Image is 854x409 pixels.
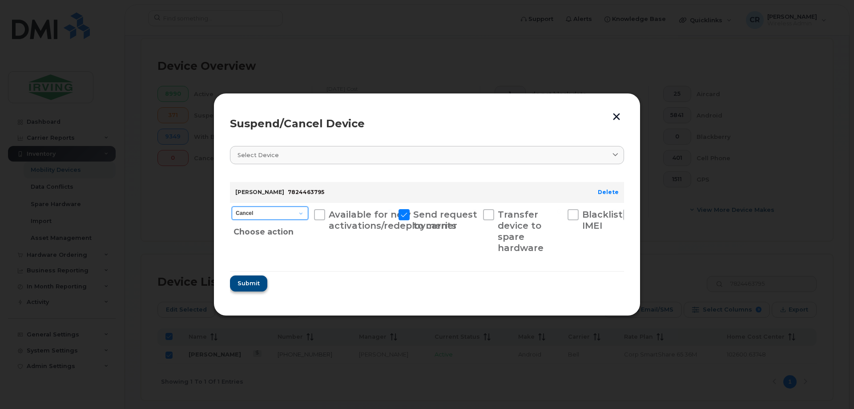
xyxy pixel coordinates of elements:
span: Blacklist IMEI [582,209,623,231]
input: Send request to carrier [388,209,392,214]
span: Select device [238,151,279,159]
input: New Username [612,209,617,214]
a: Select device [230,146,624,164]
input: Available for new activations/redeployments [303,209,308,214]
strong: [PERSON_NAME] [235,189,284,195]
span: Transfer device to spare hardware [498,209,544,253]
span: Submit [238,279,260,288]
input: Blacklist IMEI [557,209,561,214]
span: Available for new activations/redeployments [329,209,456,231]
div: Suspend/Cancel Device [230,118,624,129]
input: Transfer device to spare hardware [472,209,477,214]
span: Send request to carrier [413,209,477,231]
button: Submit [230,275,267,292]
span: 7824463795 [288,189,324,195]
a: Delete [598,189,619,195]
div: Choose action [234,222,309,239]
